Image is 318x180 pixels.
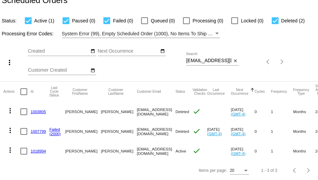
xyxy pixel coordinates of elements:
mat-icon: more_vert [5,58,14,67]
mat-select: Filter by Processing Error Codes [62,30,220,38]
button: Previous page [262,55,275,69]
input: Next Occurrence [98,49,159,54]
mat-cell: 0 [254,102,271,122]
mat-icon: check [193,127,201,135]
mat-cell: [PERSON_NAME] [65,141,101,161]
mat-icon: date_range [90,68,95,73]
span: Deleted (2) [281,17,305,25]
button: Next page [275,55,289,69]
mat-cell: Months [293,102,315,122]
mat-select: Items per page: [230,168,249,173]
a: 1007799 [31,129,46,133]
mat-icon: close [233,58,238,64]
a: (GMT-4) [207,131,222,136]
mat-icon: check [193,107,201,115]
mat-cell: 0 [254,122,271,141]
mat-cell: [DATE] [231,141,255,161]
mat-cell: [EMAIL_ADDRESS][DOMAIN_NAME] [137,122,175,141]
button: Change sorting for Id [31,90,33,94]
input: Search [186,58,232,64]
button: Clear [232,57,239,65]
button: Change sorting for FrequencyType [293,88,309,95]
button: Change sorting for Frequency [271,90,287,94]
button: Next page [302,164,315,177]
div: Items per page: [199,168,227,173]
mat-header-cell: Actions [3,82,20,102]
input: Customer Created [28,68,89,73]
mat-cell: Months [293,141,315,161]
mat-icon: date_range [160,49,165,54]
button: Change sorting for CustomerEmail [137,90,161,94]
span: Locked (0) [241,17,263,25]
mat-cell: Months [293,122,315,141]
button: Change sorting for NextOccurrenceUtc [231,88,249,95]
button: Change sorting for CustomerLastName [101,88,131,95]
span: Deleted [175,129,189,133]
mat-cell: [EMAIL_ADDRESS][DOMAIN_NAME] [137,102,175,122]
span: Deleted [175,109,189,114]
button: Change sorting for Status [175,90,185,94]
span: Paused (0) [72,17,95,25]
mat-cell: 0 [254,141,271,161]
button: Change sorting for CustomerFirstName [65,88,95,95]
mat-icon: date_range [90,49,95,54]
a: (GMT-4) [231,112,246,116]
mat-cell: [DATE] [231,122,255,141]
span: Processing Error Codes: [2,31,54,36]
span: Queued (0) [151,17,175,25]
mat-cell: [PERSON_NAME] [101,102,137,122]
mat-cell: [PERSON_NAME] [101,141,137,161]
span: Active (1) [34,17,54,25]
span: Active [175,149,186,153]
span: 20 [230,168,234,173]
button: Change sorting for LastOccurrenceUtc [207,88,225,95]
mat-cell: [PERSON_NAME] [65,122,101,141]
mat-header-cell: Validation Checks [193,82,207,102]
mat-cell: [PERSON_NAME] [101,122,137,141]
span: Processing (0) [193,17,223,25]
span: Failed (0) [113,17,133,25]
mat-icon: check [193,147,201,155]
span: Status: [2,18,17,23]
a: (GMT-4) [231,151,246,156]
mat-icon: more_vert [6,107,14,115]
mat-cell: 1 [271,141,293,161]
mat-icon: more_vert [6,126,14,134]
button: Change sorting for Cycles [254,90,265,94]
a: 1018994 [31,149,46,153]
mat-cell: [DATE] [231,102,255,122]
a: Failed [49,127,60,131]
mat-icon: more_vert [6,146,14,154]
a: (GMT-4) [231,131,246,136]
button: Change sorting for LastProcessingCycleId [49,86,59,97]
mat-cell: [PERSON_NAME] [65,102,101,122]
div: 1 - 3 of 3 [261,168,277,173]
a: (2000) [49,131,61,136]
mat-cell: [EMAIL_ADDRESS][DOMAIN_NAME] [137,141,175,161]
input: Created [28,49,89,54]
mat-cell: 1 [271,122,293,141]
a: 1003805 [31,109,46,114]
mat-cell: [DATE] [207,122,231,141]
button: Previous page [288,164,302,177]
mat-cell: 1 [271,102,293,122]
